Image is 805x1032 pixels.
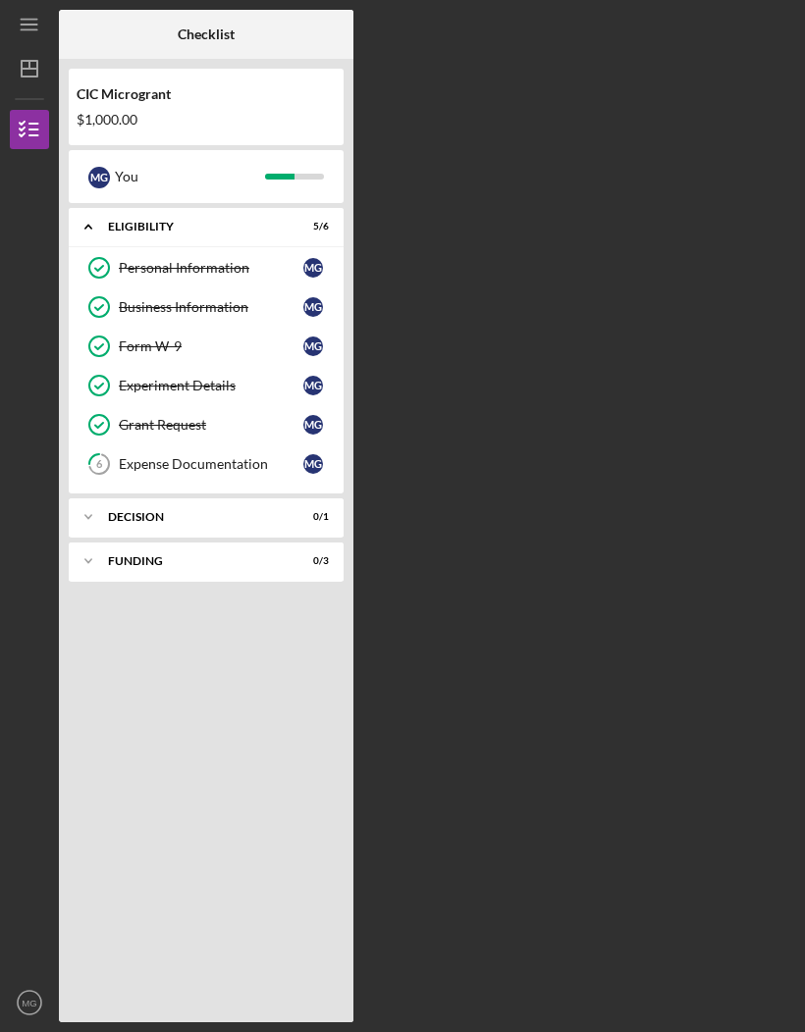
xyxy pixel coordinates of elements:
div: Expense Documentation [119,456,303,472]
div: ELIGIBILITY [108,221,280,232]
a: Personal InformationMG [79,248,334,287]
div: CIC Microgrant [77,86,336,102]
button: MG [10,983,49,1022]
div: M G [303,376,323,395]
text: MG [22,998,36,1008]
a: Grant RequestMG [79,405,334,444]
div: M G [303,258,323,278]
div: M G [303,336,323,356]
div: $1,000.00 [77,112,336,128]
div: You [115,160,265,193]
div: Personal Information [119,260,303,276]
b: Checklist [178,26,235,42]
div: Grant Request [119,417,303,433]
div: 0 / 1 [294,511,329,523]
div: 5 / 6 [294,221,329,232]
div: Experiment Details [119,378,303,393]
div: M G [88,167,110,188]
div: 0 / 3 [294,555,329,567]
div: M G [303,297,323,317]
div: M G [303,415,323,435]
a: 6Expense DocumentationMG [79,444,334,484]
div: FUNDING [108,555,280,567]
a: Experiment DetailsMG [79,366,334,405]
div: Decision [108,511,280,523]
a: Business InformationMG [79,287,334,327]
a: Form W-9MG [79,327,334,366]
tspan: 6 [96,458,103,471]
div: Business Information [119,299,303,315]
div: Form W-9 [119,338,303,354]
div: M G [303,454,323,474]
